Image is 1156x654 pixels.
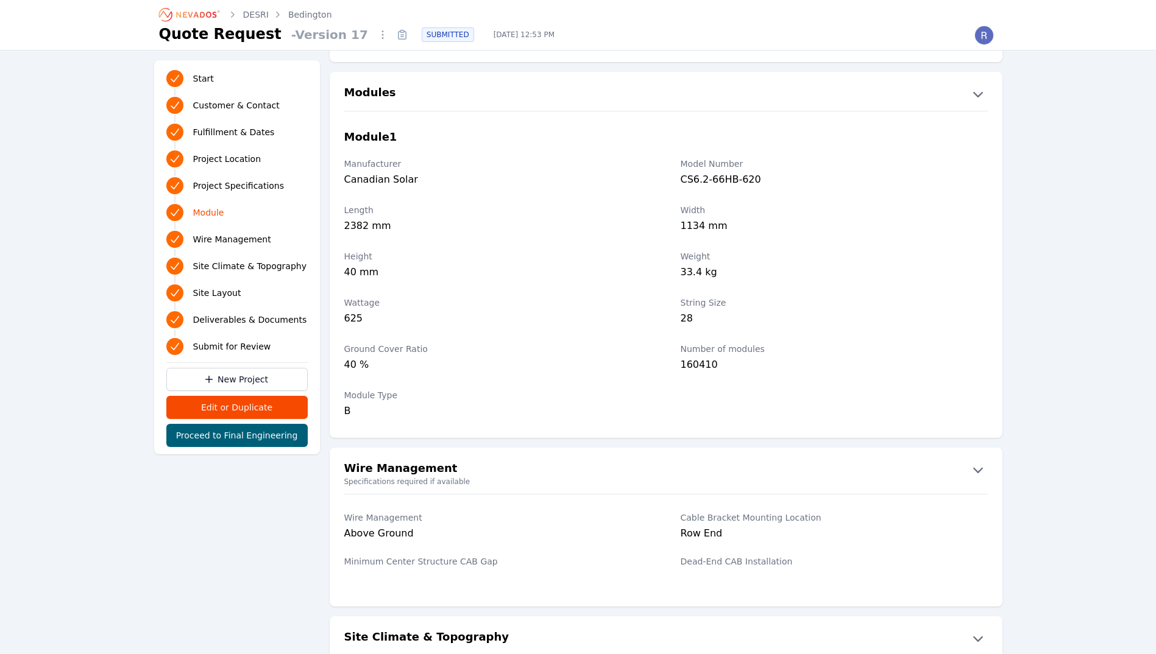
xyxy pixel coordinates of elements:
[681,343,988,355] label: Number of modules
[681,219,988,236] div: 1134 mm
[681,512,988,524] label: Cable Bracket Mounting Location
[974,26,994,45] img: Riley Caron
[330,477,1002,487] small: Specifications required if available
[681,172,988,189] div: CS6.2-66HB-620
[286,26,373,43] span: - Version 17
[344,250,651,262] label: Height
[193,260,307,272] span: Site Climate & Topography
[681,555,988,568] label: Dead-End CAB Installation
[166,368,308,391] a: New Project
[344,460,458,479] h2: Wire Management
[681,311,988,328] div: 28
[681,158,988,170] label: Model Number
[681,297,988,309] label: String Size
[159,5,332,24] nav: Breadcrumb
[344,404,651,418] div: B
[344,628,509,648] h2: Site Climate & Topography
[484,30,564,40] span: [DATE] 12:53 PM
[422,27,474,42] div: SUBMITTED
[344,389,651,401] label: Module Type
[344,555,651,568] label: Minimum Center Structure CAB Gap
[330,84,1002,104] button: Modules
[288,9,332,21] a: Bedington
[166,68,308,357] nav: Progress
[193,126,275,138] span: Fulfillment & Dates
[681,526,988,541] div: Row End
[681,250,988,262] label: Weight
[344,84,396,104] h2: Modules
[681,204,988,216] label: Width
[243,9,269,21] a: DESRI
[681,357,988,374] div: 160410
[193,72,214,85] span: Start
[344,265,651,282] div: 40 mm
[159,24,282,44] h1: Quote Request
[330,628,1002,648] button: Site Climate & Topography
[193,180,285,192] span: Project Specifications
[193,206,224,219] span: Module
[344,343,651,355] label: Ground Cover Ratio
[344,128,397,146] h3: Module 1
[344,311,651,328] div: 625
[344,512,651,524] label: Wire Management
[193,314,307,326] span: Deliverables & Documents
[193,153,261,165] span: Project Location
[344,219,651,236] div: 2382 mm
[193,233,271,245] span: Wire Management
[166,424,308,447] button: Proceed to Final Engineering
[193,99,280,111] span: Customer & Contact
[166,396,308,419] button: Edit or Duplicate
[344,297,651,309] label: Wattage
[344,158,651,170] label: Manufacturer
[193,340,271,353] span: Submit for Review
[330,460,1002,479] button: Wire Management
[344,357,651,374] div: 40 %
[344,204,651,216] label: Length
[681,265,988,282] div: 33.4 kg
[344,526,651,541] div: Above Ground
[344,172,651,189] div: Canadian Solar
[193,287,241,299] span: Site Layout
